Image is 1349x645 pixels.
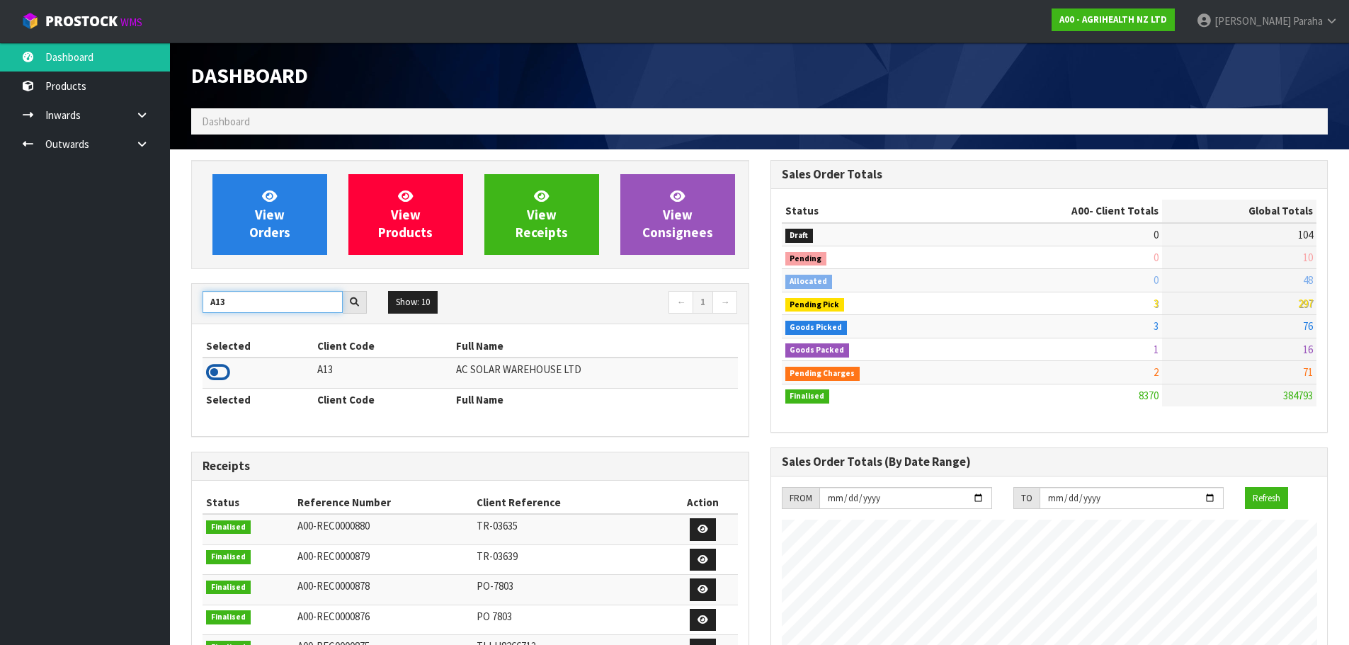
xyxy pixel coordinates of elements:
a: ViewOrders [212,174,327,255]
span: ProStock [45,12,118,30]
span: PO 7803 [477,610,512,623]
span: 104 [1298,228,1313,241]
a: A00 - AGRIHEALTH NZ LTD [1052,8,1175,31]
span: Pending Pick [785,298,845,312]
span: 0 [1154,228,1159,241]
span: 2 [1154,365,1159,379]
div: TO [1013,487,1040,510]
strong: A00 - AGRIHEALTH NZ LTD [1059,13,1167,25]
th: Selected [203,388,314,411]
span: View Consignees [642,188,713,241]
th: Full Name [452,335,738,358]
img: cube-alt.png [21,12,39,30]
small: WMS [120,16,142,29]
th: Client Reference [473,491,668,514]
span: PO-7803 [477,579,513,593]
th: Status [782,200,959,222]
span: View Receipts [516,188,568,241]
span: 0 [1154,273,1159,287]
nav: Page navigation [481,291,738,316]
span: 48 [1303,273,1313,287]
span: Pending Charges [785,367,860,381]
span: 3 [1154,319,1159,333]
th: Selected [203,335,314,358]
span: A00-REC0000878 [297,579,370,593]
span: 1 [1154,343,1159,356]
span: Finalised [206,581,251,595]
span: 3 [1154,297,1159,310]
button: Show: 10 [388,291,438,314]
span: 76 [1303,319,1313,333]
span: Paraha [1293,14,1323,28]
span: 384793 [1283,389,1313,402]
a: ← [668,291,693,314]
td: AC SOLAR WAREHOUSE LTD [452,358,738,388]
input: Search clients [203,291,343,313]
span: Goods Picked [785,321,848,335]
span: 297 [1298,297,1313,310]
th: Client Code [314,335,452,358]
span: [PERSON_NAME] [1214,14,1291,28]
div: FROM [782,487,819,510]
span: 0 [1154,251,1159,264]
span: TR-03639 [477,549,518,563]
th: Client Code [314,388,452,411]
span: Finalised [206,520,251,535]
th: Global Totals [1162,200,1316,222]
span: 16 [1303,343,1313,356]
span: Finalised [785,389,830,404]
span: Goods Packed [785,343,850,358]
span: 8370 [1139,389,1159,402]
td: A13 [314,358,452,388]
h3: Receipts [203,460,738,473]
span: TR-03635 [477,519,518,532]
span: A00 [1071,204,1089,217]
span: Finalised [206,610,251,624]
a: → [712,291,737,314]
span: Finalised [206,550,251,564]
th: Reference Number [294,491,473,514]
span: 10 [1303,251,1313,264]
th: Status [203,491,294,514]
span: Dashboard [191,62,308,89]
a: 1 [693,291,713,314]
th: - Client Totals [958,200,1162,222]
span: View Products [378,188,433,241]
h3: Sales Order Totals [782,168,1317,181]
span: A00-REC0000879 [297,549,370,563]
a: ViewReceipts [484,174,599,255]
span: Draft [785,229,814,243]
span: 71 [1303,365,1313,379]
span: Pending [785,252,827,266]
span: Allocated [785,275,833,289]
span: A00-REC0000880 [297,519,370,532]
th: Action [668,491,738,514]
a: ViewProducts [348,174,463,255]
th: Full Name [452,388,738,411]
span: View Orders [249,188,290,241]
span: A00-REC0000876 [297,610,370,623]
h3: Sales Order Totals (By Date Range) [782,455,1317,469]
a: ViewConsignees [620,174,735,255]
span: Dashboard [202,115,250,128]
button: Refresh [1245,487,1288,510]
